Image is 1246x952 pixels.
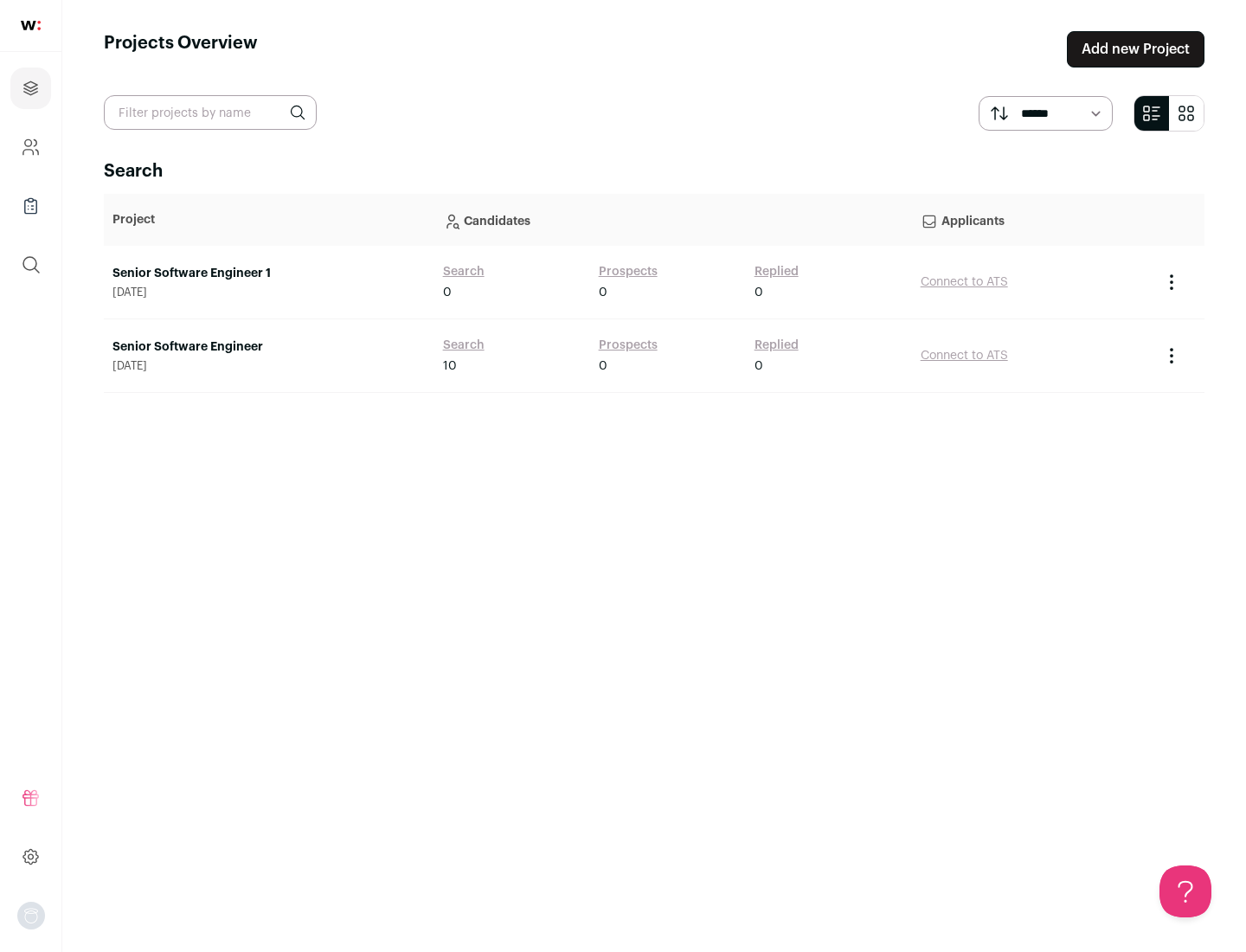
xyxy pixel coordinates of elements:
img: wellfound-shorthand-0d5821cbd27db2630d0214b213865d53afaa358527fdda9d0ea32b1df1b89c2c.svg [21,21,41,30]
iframe: Help Scout Beacon - Open [1159,865,1211,917]
a: Senior Software Engineer [112,338,426,356]
span: 0 [599,284,607,301]
a: Connect to ATS [921,350,1008,362]
a: Connect to ATS [921,276,1008,288]
span: [DATE] [112,359,426,373]
span: 0 [755,284,763,301]
h2: Search [104,159,1204,183]
p: Project [112,211,426,228]
a: Prospects [599,337,658,354]
button: Project Actions [1161,272,1182,293]
span: 0 [443,284,452,301]
a: Replied [755,263,799,280]
a: Company and ATS Settings [10,126,51,168]
a: Replied [755,337,799,354]
span: 10 [443,357,457,375]
a: Search [443,263,485,280]
p: Candidates [443,203,903,237]
a: Senior Software Engineer 1 [112,265,426,282]
a: Projects [10,68,51,109]
button: Project Actions [1161,345,1182,366]
input: Filter projects by name [104,95,317,130]
a: Search [443,337,485,354]
a: Company Lists [10,185,51,227]
a: Prospects [599,263,658,280]
img: nopic.png [17,902,45,929]
span: [DATE] [112,286,426,299]
span: 0 [599,357,607,375]
span: 0 [755,357,763,375]
h1: Projects Overview [104,31,258,68]
p: Applicants [921,203,1144,237]
a: Add new Project [1067,31,1204,68]
button: Open dropdown [17,902,45,929]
